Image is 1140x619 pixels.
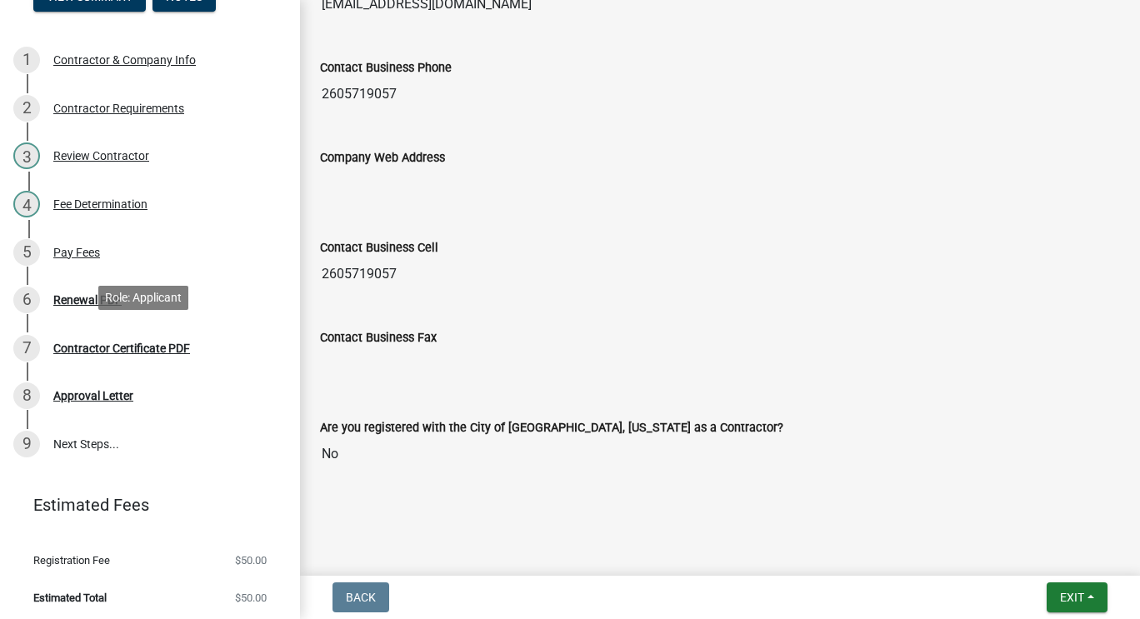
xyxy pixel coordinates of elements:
div: 7 [13,335,40,362]
span: Back [346,591,376,604]
span: Estimated Total [33,592,107,603]
div: Role: Applicant [98,286,188,310]
div: 1 [13,47,40,73]
a: Estimated Fees [13,488,273,522]
label: Contact Business Fax [320,332,437,344]
div: Renewal PDF [53,294,122,306]
label: Contact Business Phone [320,62,452,74]
div: Approval Letter [53,390,133,402]
label: Contact Business Cell [320,242,438,254]
div: 6 [13,287,40,313]
div: Contractor & Company Info [53,54,196,66]
div: Review Contractor [53,150,149,162]
div: 4 [13,191,40,217]
span: $50.00 [235,592,267,603]
div: Pay Fees [53,247,100,258]
button: Back [332,582,389,612]
div: Contractor Certificate PDF [53,342,190,354]
span: Registration Fee [33,555,110,566]
div: 3 [13,142,40,169]
div: Fee Determination [53,198,147,210]
div: 2 [13,95,40,122]
button: Exit [1047,582,1107,612]
span: $50.00 [235,555,267,566]
div: 8 [13,382,40,409]
label: Are you registered with the City of [GEOGRAPHIC_DATA], [US_STATE] as a Contractor? [320,422,783,434]
div: 9 [13,431,40,457]
span: Exit [1060,591,1084,604]
div: 5 [13,239,40,266]
label: Company Web Address [320,152,445,164]
div: Contractor Requirements [53,102,184,114]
